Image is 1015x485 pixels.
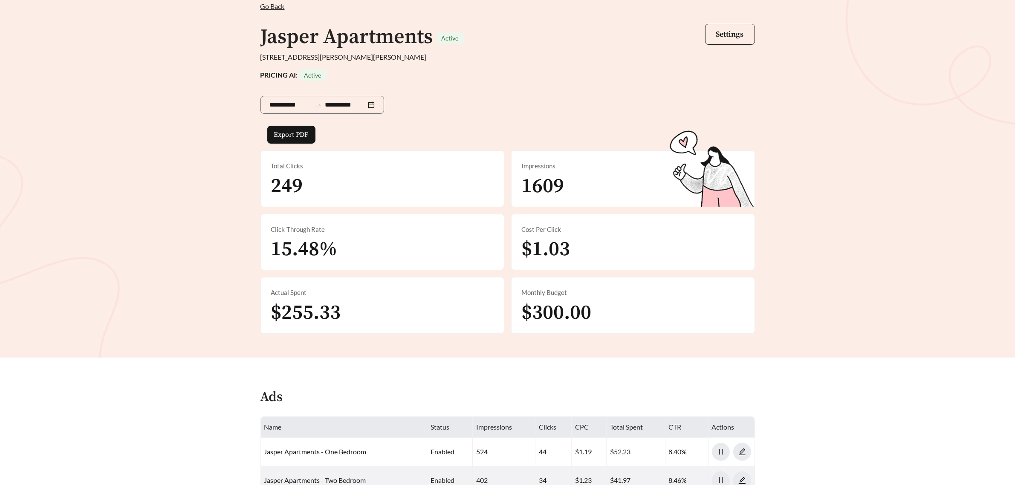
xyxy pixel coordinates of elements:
a: Jasper Apartments - One Bedroom [264,447,367,456]
td: 524 [473,438,536,466]
div: Cost Per Click [522,225,744,234]
span: Go Back [260,2,285,10]
div: Click-Through Rate [271,225,494,234]
div: Monthly Budget [522,288,744,297]
span: to [314,101,322,109]
span: 15.48% [271,237,338,262]
div: [STREET_ADDRESS][PERSON_NAME][PERSON_NAME] [260,52,755,62]
h4: Ads [260,390,283,405]
button: Settings [705,24,755,45]
span: CPC [575,423,589,431]
span: CTR [669,423,682,431]
span: swap-right [314,101,322,109]
button: edit [733,443,751,461]
td: 44 [535,438,572,466]
span: Active [304,72,321,79]
th: Clicks [535,417,572,438]
span: $1.03 [522,237,570,262]
div: Impressions [522,161,744,171]
a: Jasper Apartments - Two Bedroom [264,476,366,484]
span: 249 [271,173,303,199]
td: $52.23 [607,438,665,466]
span: edit [734,476,751,484]
h1: Jasper Apartments [260,24,433,50]
button: pause [712,443,730,461]
div: Actual Spent [271,288,494,297]
th: Actions [708,417,755,438]
span: 1609 [522,173,564,199]
a: edit [733,447,751,456]
div: Total Clicks [271,161,494,171]
td: $1.19 [572,438,607,466]
span: enabled [431,476,454,484]
th: Impressions [473,417,536,438]
a: edit [733,476,751,484]
strong: PRICING AI: [260,71,327,79]
th: Name [261,417,427,438]
span: edit [734,448,751,456]
th: Status [427,417,473,438]
span: pause [712,448,729,456]
button: Export PDF [267,126,315,144]
span: $300.00 [522,300,592,326]
span: pause [712,476,729,484]
td: 8.40% [665,438,708,466]
span: enabled [431,447,454,456]
span: Settings [716,29,744,39]
span: Active [442,35,459,42]
span: $255.33 [271,300,341,326]
span: Export PDF [274,130,309,140]
th: Total Spent [607,417,665,438]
